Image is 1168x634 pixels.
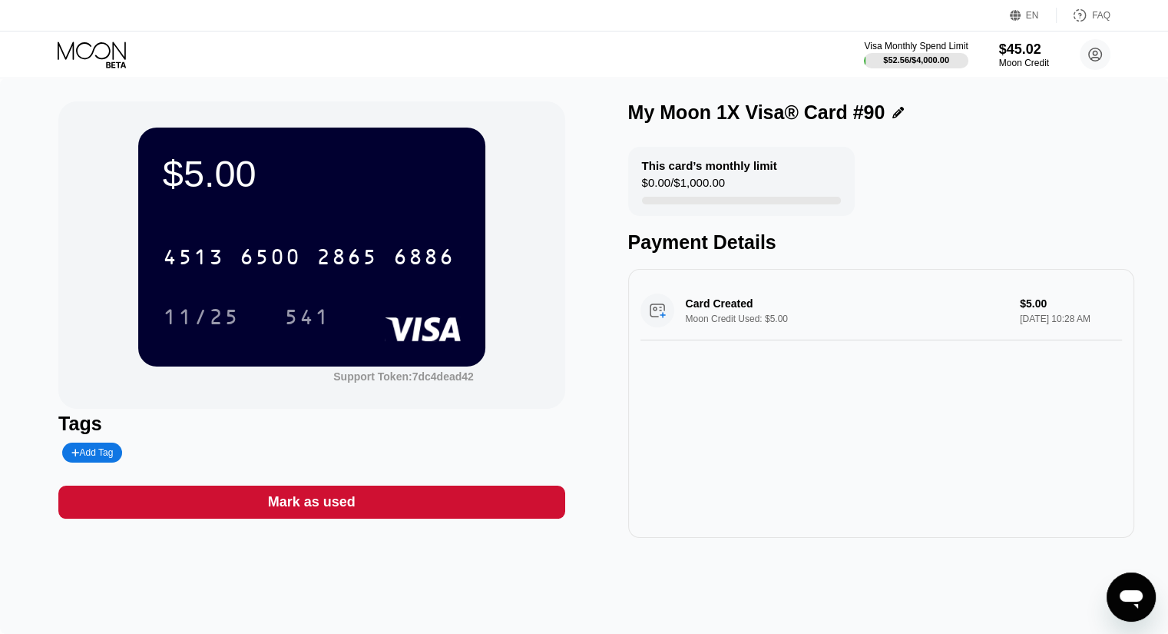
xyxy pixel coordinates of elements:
div: $52.56 / $4,000.00 [883,55,949,65]
div: EN [1010,8,1057,23]
div: 541 [284,307,330,331]
div: $5.00 [163,152,461,195]
div: 541 [273,297,342,336]
div: Tags [58,413,564,435]
div: FAQ [1092,10,1110,21]
div: Add Tag [62,443,122,463]
div: Visa Monthly Spend Limit [864,41,968,51]
div: 11/25 [163,307,240,331]
div: Support Token: 7dc4dead42 [333,370,474,383]
div: This card’s monthly limit [642,159,777,172]
div: $45.02Moon Credit [999,41,1049,68]
div: 4513650028656886 [154,237,464,276]
div: FAQ [1057,8,1110,23]
div: $45.02 [999,41,1049,58]
div: 6886 [393,247,455,271]
div: Moon Credit [999,58,1049,68]
div: 4513 [163,247,224,271]
div: My Moon 1X Visa® Card #90 [628,101,885,124]
div: 11/25 [151,297,251,336]
div: Payment Details [628,231,1134,254]
div: Mark as used [58,486,564,519]
div: 6500 [240,247,301,271]
div: Add Tag [71,447,113,458]
div: EN [1026,10,1039,21]
div: Support Token:7dc4dead42 [333,370,474,383]
div: Mark as used [268,493,356,511]
div: Visa Monthly Spend Limit$52.56/$4,000.00 [864,41,968,68]
div: 2865 [316,247,378,271]
div: $0.00 / $1,000.00 [642,176,725,197]
iframe: Button to launch messaging window [1107,573,1156,622]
